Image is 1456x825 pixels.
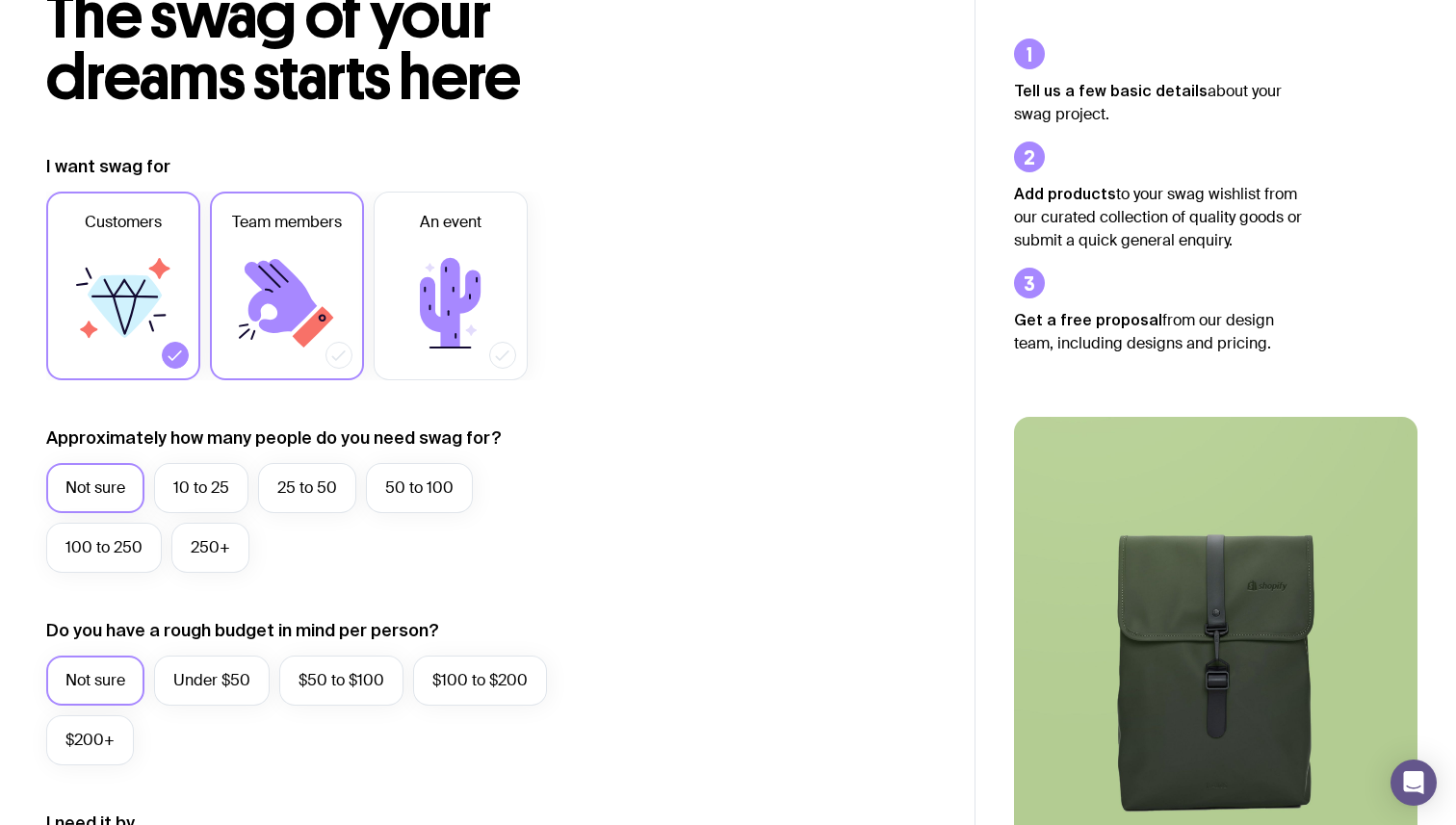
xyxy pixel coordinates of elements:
[413,656,547,706] label: $100 to $200
[171,523,249,573] label: 250+
[1014,185,1116,202] strong: Add products
[1014,79,1303,126] p: about your swag project.
[46,463,144,513] label: Not sure
[1014,82,1208,99] strong: Tell us a few basic details
[85,211,162,234] span: Customers
[232,211,342,234] span: Team members
[46,155,170,178] label: I want swag for
[366,463,473,513] label: 50 to 100
[279,656,403,706] label: $50 to $100
[46,523,162,573] label: 100 to 250
[154,656,270,706] label: Under $50
[1014,311,1162,328] strong: Get a free proposal
[46,715,134,765] label: $200+
[46,426,502,450] label: Approximately how many people do you need swag for?
[1014,308,1303,355] p: from our design team, including designs and pricing.
[46,619,439,642] label: Do you have a rough budget in mind per person?
[258,463,356,513] label: 25 to 50
[46,656,144,706] label: Not sure
[420,211,481,234] span: An event
[1014,182,1303,252] p: to your swag wishlist from our curated collection of quality goods or submit a quick general enqu...
[154,463,248,513] label: 10 to 25
[1391,760,1437,806] div: Open Intercom Messenger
